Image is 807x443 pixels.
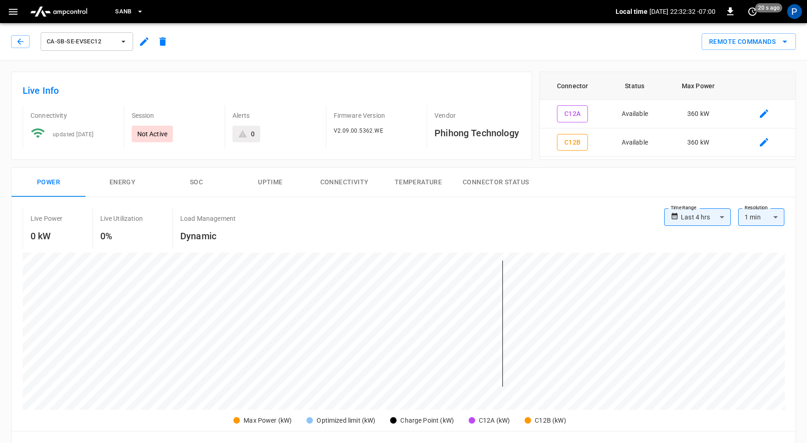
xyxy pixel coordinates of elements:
[31,214,63,223] p: Live Power
[41,32,133,51] button: ca-sb-se-evseC12
[47,36,115,47] span: ca-sb-se-evseC12
[23,83,520,98] h6: Live Info
[111,3,147,21] button: SanB
[381,168,455,197] button: Temperature
[557,134,588,151] button: C12B
[137,129,168,139] p: Not Active
[180,214,236,223] p: Load Management
[557,105,588,122] button: C12A
[605,100,664,128] td: Available
[540,72,605,100] th: Connector
[671,204,697,212] label: Time Range
[317,416,375,425] div: Optimized limit (kW)
[535,416,566,425] div: C12B (kW)
[26,3,91,20] img: ampcontrol.io logo
[616,7,648,16] p: Local time
[745,204,768,212] label: Resolution
[479,416,510,425] div: C12A (kW)
[649,7,715,16] p: [DATE] 22:32:32 -07:00
[334,111,420,120] p: Firmware Version
[702,33,796,50] button: Remote Commands
[540,72,795,157] table: connector table
[100,214,143,223] p: Live Utilization
[233,168,307,197] button: Uptime
[334,127,383,134] span: V2.09.00.5362.WE
[664,128,732,157] td: 360 kW
[307,168,381,197] button: Connectivity
[53,131,94,138] span: updated [DATE]
[681,208,731,226] div: Last 4 hrs
[605,128,664,157] td: Available
[159,168,233,197] button: SOC
[434,111,520,120] p: Vendor
[664,100,732,128] td: 360 kW
[738,208,784,226] div: 1 min
[12,168,86,197] button: Power
[31,111,116,120] p: Connectivity
[31,229,63,243] h6: 0 kW
[702,33,796,50] div: remote commands options
[115,6,132,17] span: SanB
[755,3,783,12] span: 20 s ago
[434,126,520,140] h6: Phihong Technology
[664,72,732,100] th: Max Power
[745,4,760,19] button: set refresh interval
[232,111,318,120] p: Alerts
[400,416,454,425] div: Charge Point (kW)
[455,168,536,197] button: Connector Status
[251,129,255,139] div: 0
[86,168,159,197] button: Energy
[605,72,664,100] th: Status
[244,416,292,425] div: Max Power (kW)
[180,229,236,243] h6: Dynamic
[132,111,218,120] p: Session
[100,229,143,243] h6: 0%
[787,4,802,19] div: profile-icon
